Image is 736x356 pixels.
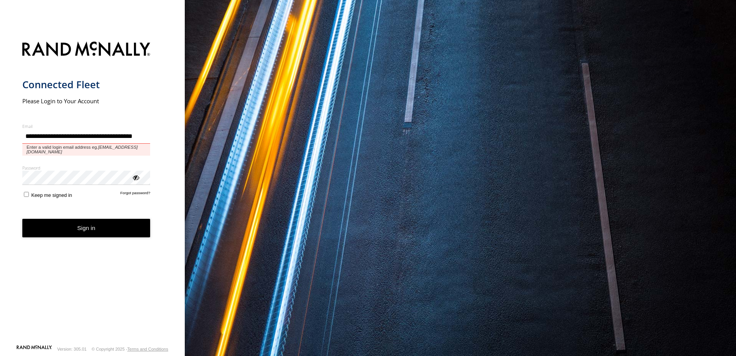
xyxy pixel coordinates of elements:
[22,165,151,171] label: Password
[120,191,151,198] a: Forgot password?
[22,40,151,60] img: Rand McNally
[27,145,138,154] em: [EMAIL_ADDRESS][DOMAIN_NAME]
[22,37,163,344] form: main
[22,144,151,156] span: Enter a valid login email address eg.
[31,192,72,198] span: Keep me signed in
[22,219,151,238] button: Sign in
[22,78,151,91] h1: Connected Fleet
[17,345,52,353] a: Visit our Website
[92,347,168,351] div: © Copyright 2025 -
[22,97,151,105] h2: Please Login to Your Account
[132,173,139,181] div: ViewPassword
[22,123,151,129] label: Email
[127,347,168,351] a: Terms and Conditions
[24,192,29,197] input: Keep me signed in
[57,347,87,351] div: Version: 305.01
